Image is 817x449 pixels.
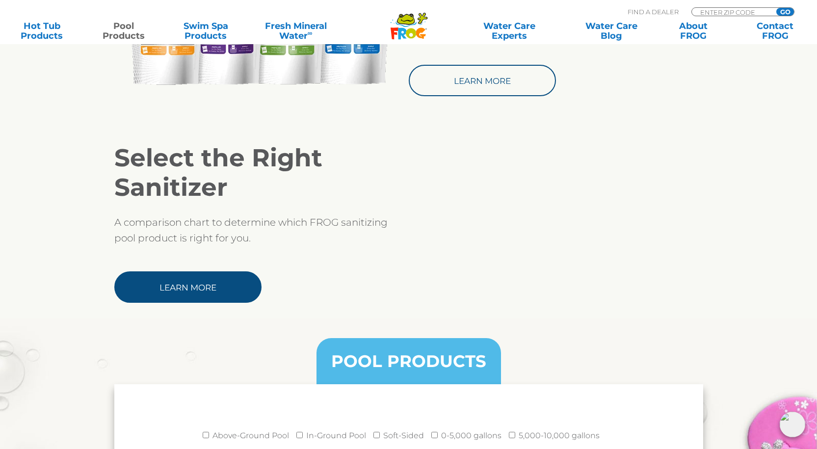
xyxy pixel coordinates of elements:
h2: Select the Right Sanitizer [114,143,409,202]
img: openIcon [780,412,805,437]
a: Learn More [409,65,556,96]
label: In-Ground Pool [306,426,366,446]
p: A comparison chart to determine which FROG sanitizing pool product is right for you. [114,214,409,246]
label: 0-5,000 gallons [441,426,501,446]
label: Soft-Sided [383,426,424,446]
h3: POOL PRODUCTS [331,353,486,370]
a: Hot TubProducts [10,21,74,41]
label: Above-Ground Pool [212,426,289,446]
input: GO [776,8,794,16]
a: ContactFROG [743,21,807,41]
p: Find A Dealer [628,7,679,16]
sup: ∞ [308,29,313,37]
a: PoolProducts [92,21,156,41]
a: Learn More [114,271,262,303]
a: Water CareExperts [457,21,561,41]
input: Zip Code Form [699,8,765,16]
a: AboutFROG [661,21,725,41]
a: Fresh MineralWater∞ [256,21,336,41]
a: Swim SpaProducts [174,21,237,41]
label: 5,000-10,000 gallons [519,426,600,446]
a: Water CareBlog [580,21,643,41]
